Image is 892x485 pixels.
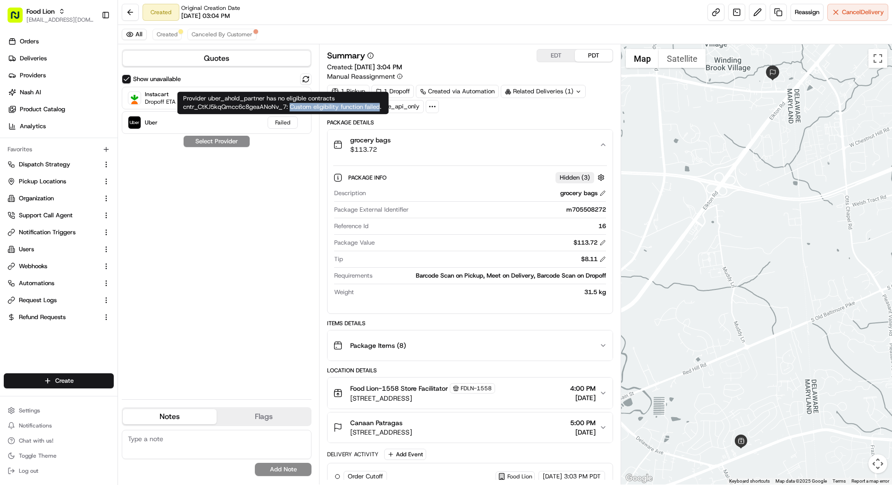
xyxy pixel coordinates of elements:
[9,37,172,52] p: Welcome 👋
[20,105,65,114] span: Product Catalog
[4,259,114,274] button: Webhooks
[328,130,613,160] button: grocery bags$113.72
[19,228,76,237] span: Notification Triggers
[327,451,379,458] div: Delivery Activity
[623,472,655,485] img: Google
[327,72,403,81] button: Manual Reassignment
[32,99,119,107] div: We're available if you need us!
[4,174,114,189] button: Pickup Locations
[851,478,889,484] a: Report a map error
[350,135,391,145] span: grocery bags
[354,63,402,71] span: [DATE] 3:04 PM
[461,385,492,392] span: FDLN-1558
[128,116,141,129] img: Uber
[833,478,846,484] a: Terms
[76,132,155,149] a: 💻API Documentation
[334,288,354,296] span: Weight
[543,472,562,481] span: [DATE]
[94,159,114,166] span: Pylon
[334,206,409,214] span: Package External Identifier
[80,137,87,145] div: 💻
[8,211,99,220] a: Support Call Agent
[334,222,369,230] span: Reference Id
[19,313,66,321] span: Refund Requests
[581,255,606,263] div: $8.11
[4,157,114,172] button: Dispatch Strategy
[9,90,26,107] img: 1736555255976-a54dd68f-1ca7-489b-9aae-adbdc363a1c4
[327,85,370,98] div: 1 Pickup
[4,276,114,291] button: Automations
[19,279,54,288] span: Automations
[372,222,606,230] div: 16
[55,377,74,385] span: Create
[192,31,252,38] span: Canceled By Customer
[328,330,613,361] button: Package Items (8)
[842,8,884,16] span: Cancel Delivery
[20,54,47,63] span: Deliveries
[4,434,114,447] button: Chat with us!
[9,137,17,145] div: 📗
[575,49,613,62] button: PDT
[145,98,180,106] span: Dropoff ETA -
[868,49,887,68] button: Toggle fullscreen view
[8,177,99,186] a: Pickup Locations
[19,245,34,254] span: Users
[555,172,607,183] button: Hidden (3)
[327,320,613,327] div: Items Details
[8,194,99,203] a: Organization
[501,85,586,98] div: Related Deliveries (1)
[128,92,141,104] img: Instacart
[350,394,495,403] span: [STREET_ADDRESS]
[4,4,98,26] button: Food Lion[EMAIL_ADDRESS][DOMAIN_NAME]
[827,4,888,21] button: CancelDelivery
[4,85,118,100] a: Nash AI
[327,62,402,72] span: Created:
[9,9,28,28] img: Nash
[20,71,46,80] span: Providers
[795,8,819,16] span: Reassign
[4,310,114,325] button: Refund Requests
[327,51,365,60] h3: Summary
[564,472,601,481] span: 3:03 PM PDT
[20,122,46,131] span: Analytics
[371,85,414,98] div: 1 Dropoff
[4,51,118,66] a: Deliveries
[4,68,118,83] a: Providers
[20,37,39,46] span: Orders
[19,407,40,414] span: Settings
[19,262,47,271] span: Webhooks
[350,418,403,427] span: Canaan Patragas
[19,452,57,460] span: Toggle Theme
[133,75,181,83] label: Show unavailable
[123,409,217,424] button: Notes
[412,206,606,214] div: m705508272
[177,91,389,114] div: Provider uber_ahold_partner has no eligible contracts cntr_CtKJ5kqQmcc6c8geaANoNv_7: Custom eligi...
[26,7,55,16] span: Food Lion
[573,238,606,247] div: $113.72
[4,293,114,308] button: Request Logs
[152,29,182,40] button: Created
[570,427,596,437] span: [DATE]
[350,384,448,393] span: Food Lion-1558 Store Facilitator
[67,159,114,166] a: Powered byPylon
[122,29,147,40] button: All
[145,119,158,126] span: Uber
[416,85,499,98] div: Created via Automation
[19,177,66,186] span: Pickup Locations
[181,4,240,12] span: Original Creation Date
[348,174,388,181] span: Package Info
[268,116,298,129] div: Failed
[328,160,613,313] div: grocery bags$113.72
[334,271,372,280] span: Requirements
[791,4,824,21] button: Reassign
[626,49,659,68] button: Show street map
[19,136,72,146] span: Knowledge Base
[334,238,375,247] span: Package Value
[89,136,151,146] span: API Documentation
[570,393,596,403] span: [DATE]
[4,242,114,257] button: Users
[334,255,343,263] span: Tip
[217,409,311,424] button: Flags
[659,49,706,68] button: Show satellite imagery
[19,211,73,220] span: Support Call Agent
